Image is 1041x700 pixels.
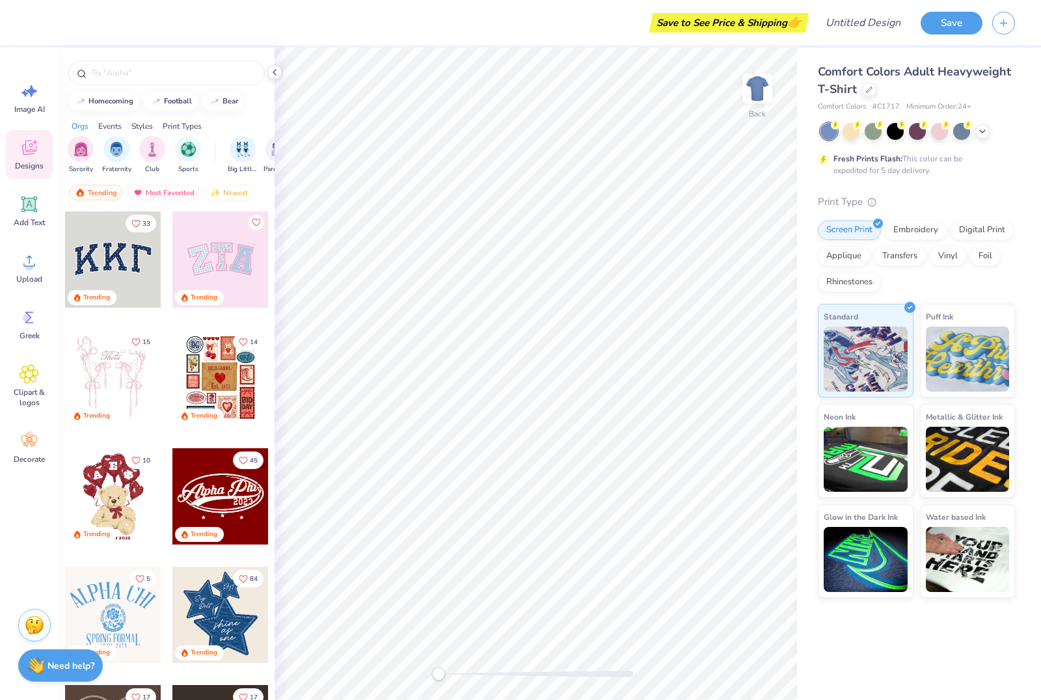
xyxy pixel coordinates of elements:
[824,310,858,323] span: Standard
[129,570,156,587] button: Like
[264,136,293,174] button: filter button
[83,648,110,658] div: Trending
[75,98,86,105] img: trend_line.gif
[228,136,258,174] div: filter for Big Little Reveal
[749,108,766,120] div: Back
[144,92,198,111] button: football
[142,339,150,345] span: 15
[83,530,110,539] div: Trending
[8,387,51,408] span: Clipart & logos
[885,221,947,240] div: Embroidery
[210,188,221,197] img: newest.gif
[178,165,198,174] span: Sports
[98,120,122,132] div: Events
[204,185,254,200] div: Newest
[818,273,881,292] div: Rhinestones
[926,510,986,524] span: Water based Ink
[264,136,293,174] div: filter for Parent's Weekend
[68,136,94,174] div: filter for Sorority
[833,153,994,176] div: This color can be expedited for 5 day delivery.
[68,136,94,174] button: filter button
[926,527,1010,592] img: Water based Ink
[787,14,802,30] span: 👉
[906,101,971,113] span: Minimum Order: 24 +
[175,136,201,174] button: filter button
[142,457,150,464] span: 10
[818,101,866,113] span: Comfort Colors
[824,527,908,592] img: Glow in the Dark Ink
[271,142,286,157] img: Parent's Weekend Image
[126,215,156,232] button: Like
[233,570,264,587] button: Like
[75,188,85,197] img: trending.gif
[191,648,217,658] div: Trending
[102,136,131,174] button: filter button
[191,293,217,303] div: Trending
[228,165,258,174] span: Big Little Reveal
[818,64,1011,97] span: Comfort Colors Adult Heavyweight T-Shirt
[109,142,124,157] img: Fraternity Image
[250,339,258,345] span: 14
[921,12,982,34] button: Save
[824,327,908,392] img: Standard
[14,104,45,114] span: Image AI
[926,427,1010,492] img: Metallic & Glitter Ink
[139,136,165,174] button: filter button
[88,98,133,105] div: homecoming
[72,120,88,132] div: Orgs
[69,165,93,174] span: Sorority
[824,410,856,424] span: Neon Ink
[233,333,264,351] button: Like
[14,454,45,464] span: Decorate
[69,185,123,200] div: Trending
[68,92,139,111] button: homecoming
[15,161,44,171] span: Designs
[126,451,156,469] button: Like
[145,142,159,157] img: Club Image
[142,221,150,227] span: 33
[930,247,966,266] div: Vinyl
[133,188,143,197] img: most_fav.gif
[926,310,953,323] span: Puff Ink
[874,247,926,266] div: Transfers
[824,510,898,524] span: Glow in the Dark Ink
[818,195,1015,209] div: Print Type
[236,142,250,157] img: Big Little Reveal Image
[233,451,264,469] button: Like
[264,165,293,174] span: Parent's Weekend
[131,120,153,132] div: Styles
[970,247,1001,266] div: Foil
[83,411,110,421] div: Trending
[815,10,911,36] input: Untitled Design
[14,217,45,228] span: Add Text
[83,293,110,303] div: Trending
[833,154,902,164] strong: Fresh Prints Flash:
[818,221,881,240] div: Screen Print
[210,98,220,105] img: trend_line.gif
[250,457,258,464] span: 45
[744,75,770,101] img: Back
[191,530,217,539] div: Trending
[139,136,165,174] div: filter for Club
[47,660,94,672] strong: Need help?
[926,410,1003,424] span: Metallic & Glitter Ink
[16,274,42,284] span: Upload
[250,576,258,582] span: 84
[102,165,131,174] span: Fraternity
[90,66,256,79] input: Try "Alpha"
[145,165,159,174] span: Club
[175,136,201,174] div: filter for Sports
[164,98,192,105] div: football
[126,333,156,351] button: Like
[951,221,1014,240] div: Digital Print
[146,576,150,582] span: 5
[653,13,805,33] div: Save to See Price & Shipping
[191,411,217,421] div: Trending
[249,215,264,230] button: Like
[181,142,196,157] img: Sports Image
[74,142,88,157] img: Sorority Image
[872,101,900,113] span: # C1717
[824,427,908,492] img: Neon Ink
[20,330,40,341] span: Greek
[127,185,200,200] div: Most Favorited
